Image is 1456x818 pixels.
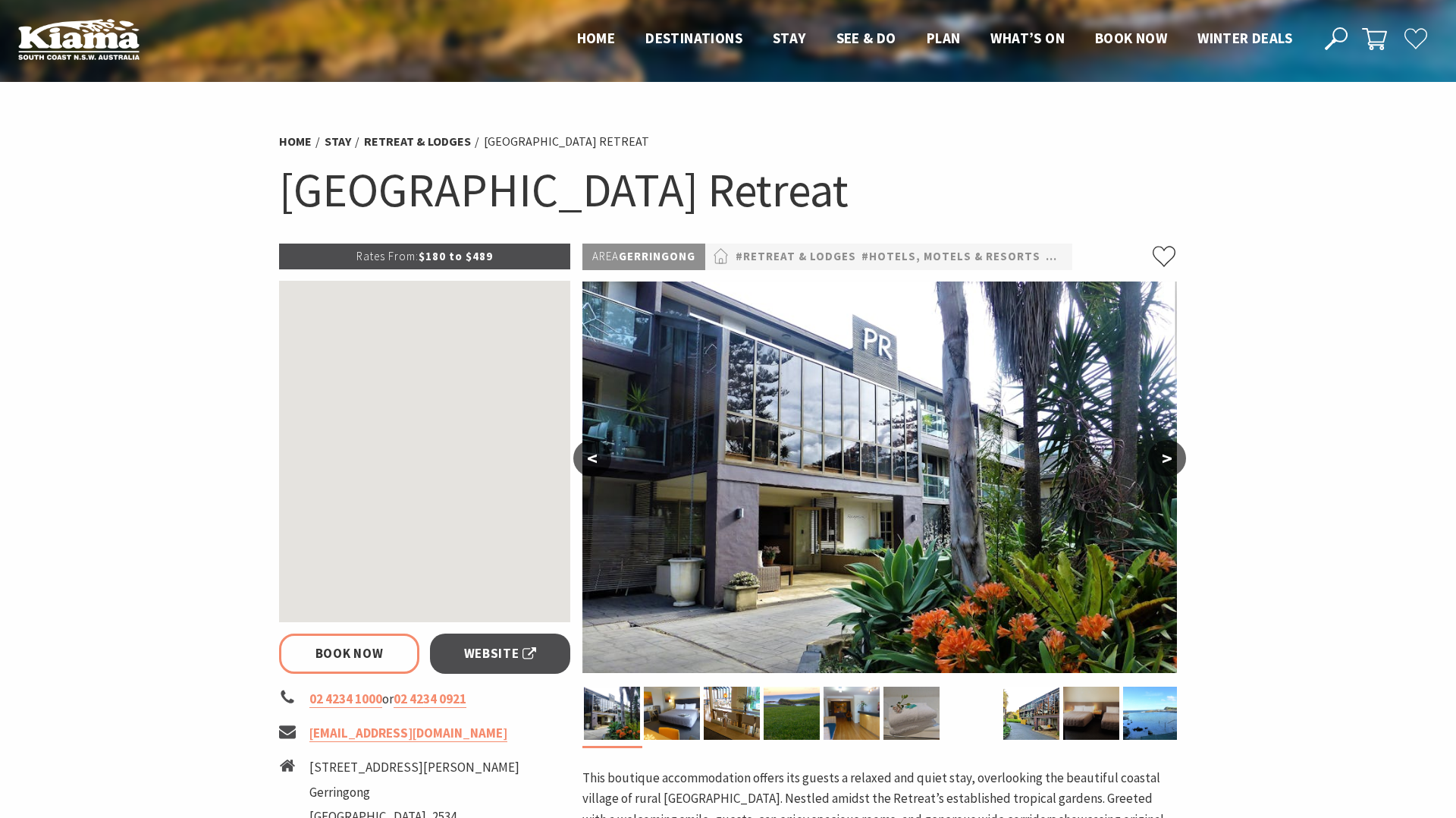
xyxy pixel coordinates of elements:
[430,634,570,674] a: Website
[990,29,1065,47] span: What’s On
[644,687,700,740] img: Deluxe King Room
[1197,29,1292,47] span: Winter Deals
[1003,687,1059,740] img: Facade
[279,159,1177,221] h1: [GEOGRAPHIC_DATA] Retreat
[364,134,471,149] a: Retreat & Lodges
[309,725,507,742] a: [EMAIL_ADDRESS][DOMAIN_NAME]
[279,244,570,269] p: $180 to $489
[573,440,611,477] button: <
[582,244,705,270] p: Gerringong
[764,687,820,740] img: The headland
[883,687,940,740] img: Spa Rooms
[577,29,616,47] span: Home
[1123,687,1179,740] img: Boat Harbour Rock Pool
[325,134,351,149] a: Stay
[309,757,519,778] li: [STREET_ADDRESS][PERSON_NAME]
[1095,29,1167,47] span: Book now
[279,134,312,149] a: Home
[279,634,419,674] a: Book Now
[1063,687,1119,740] img: Executive Twin share rooms
[824,687,880,740] img: Reception area
[484,132,649,152] li: [GEOGRAPHIC_DATA] Retreat
[562,27,1307,52] nav: Main Menu
[464,643,537,664] span: Website
[309,782,519,803] li: Gerringong
[309,691,382,708] a: 02 4234 1000
[279,689,570,709] li: or
[356,249,419,263] span: Rates From:
[18,18,140,60] img: Kiama Logo
[584,687,640,740] img: Facade
[645,29,742,47] span: Destinations
[927,29,961,47] span: Plan
[736,247,856,266] a: #Retreat & Lodges
[861,247,1040,266] a: #Hotels, Motels & Resorts
[836,29,896,47] span: See & Do
[592,249,619,263] span: Area
[773,29,806,47] span: Stay
[394,691,466,708] a: 02 4234 0921
[1148,440,1186,477] button: >
[582,282,1177,673] img: Facade
[704,687,760,740] img: Retreat Restaurant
